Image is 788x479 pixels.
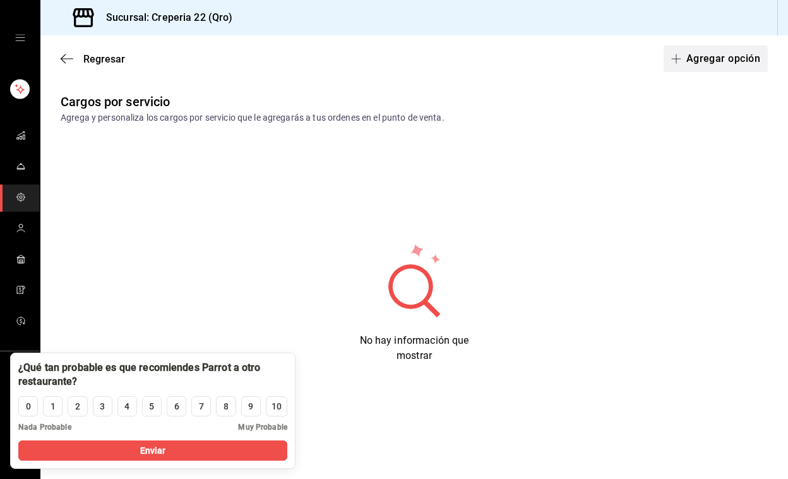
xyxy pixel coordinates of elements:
[272,400,282,413] div: 10
[100,400,105,413] div: 3
[142,396,162,416] button: 5
[18,361,287,389] div: ¿Qué tan probable es que recomiendes Parrot a otro restaurante?
[18,421,71,433] span: Nada Probable
[96,10,233,25] h3: Sucursal: Creperia 22 (Qro)
[61,53,125,65] button: Regresar
[68,396,87,416] button: 2
[15,33,25,43] button: open drawer
[174,400,179,413] div: 6
[248,400,253,413] div: 9
[18,440,287,461] button: Enviar
[51,400,56,413] div: 1
[117,396,137,416] button: 4
[191,396,211,416] button: 7
[61,111,768,124] div: Agrega y personaliza los cargos por servicio que le agregarás a tus ordenes en el punto de venta.
[199,400,204,413] div: 7
[266,396,287,416] button: 10
[75,400,80,413] div: 2
[216,396,236,416] button: 8
[18,396,38,416] button: 0
[140,444,166,458] span: Enviar
[224,400,229,413] div: 8
[664,45,768,72] button: Agregar opción
[360,334,469,361] span: No hay información que mostrar
[238,421,287,433] span: Muy Probable
[124,400,129,413] div: 4
[167,396,186,416] button: 6
[93,396,112,416] button: 3
[26,400,31,413] div: 0
[83,53,125,65] span: Regresar
[61,92,170,111] div: Cargos por servicio
[43,396,63,416] button: 1
[241,396,261,416] button: 9
[149,400,154,413] div: 5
